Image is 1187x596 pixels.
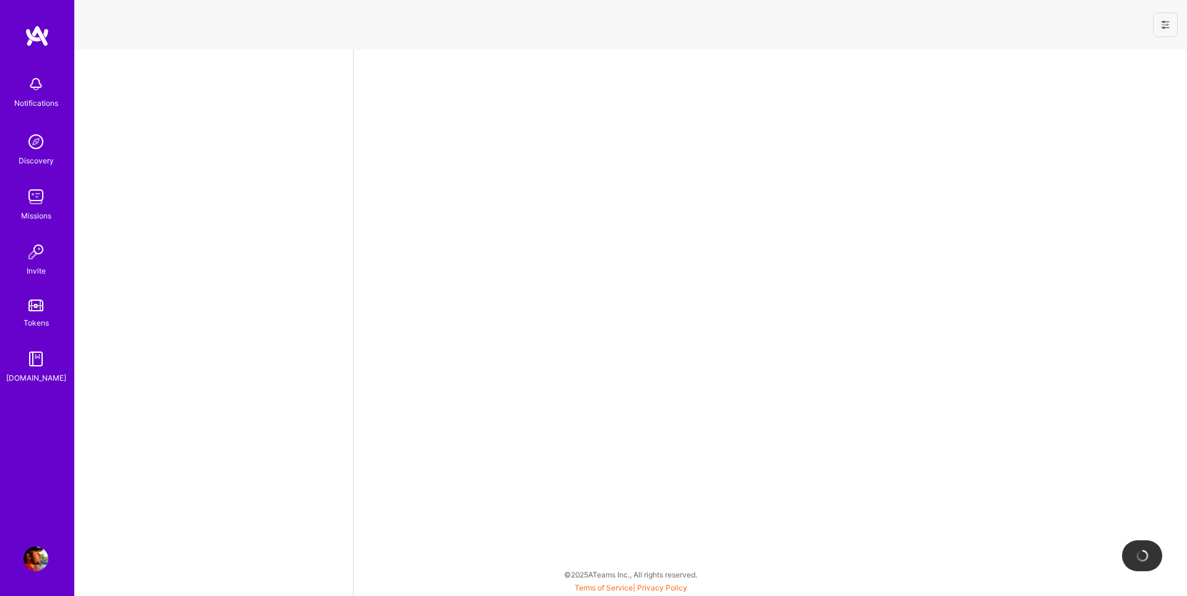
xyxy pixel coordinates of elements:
[27,264,46,277] div: Invite
[74,559,1187,590] div: © 2025 ATeams Inc., All rights reserved.
[575,583,633,592] a: Terms of Service
[24,546,48,571] img: User Avatar
[24,72,48,97] img: bell
[24,129,48,154] img: discovery
[24,347,48,371] img: guide book
[24,316,49,329] div: Tokens
[14,97,58,110] div: Notifications
[24,240,48,264] img: Invite
[19,154,54,167] div: Discovery
[575,583,687,592] span: |
[21,209,51,222] div: Missions
[25,25,50,47] img: logo
[6,371,66,384] div: [DOMAIN_NAME]
[637,583,687,592] a: Privacy Policy
[20,546,51,571] a: User Avatar
[24,184,48,209] img: teamwork
[1136,550,1149,562] img: loading
[28,300,43,311] img: tokens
